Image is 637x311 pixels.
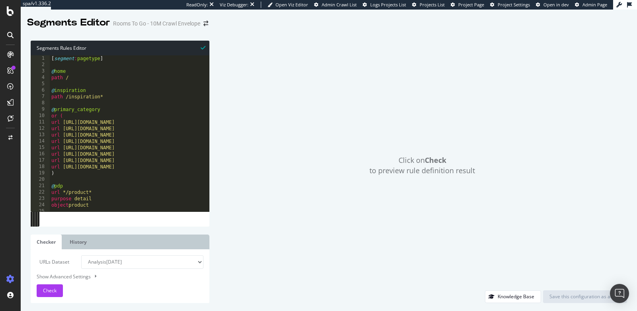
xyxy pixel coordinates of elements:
button: Check [37,284,63,297]
div: Open Intercom Messenger [610,284,629,303]
div: 23 [31,196,50,202]
div: 21 [31,183,50,189]
div: 17 [31,157,50,164]
a: Checker [31,235,62,249]
div: 8 [31,100,50,106]
div: 24 [31,202,50,208]
div: Show Advanced Settings [31,273,197,280]
a: Project Page [451,2,484,8]
div: Save this configuration as active [549,293,621,300]
div: 12 [31,125,50,132]
label: URLs Dataset [31,255,75,269]
button: Save this configuration as active [543,290,627,303]
div: ReadOnly: [186,2,208,8]
a: Knowledge Base [485,293,541,300]
span: Open in dev [543,2,569,8]
a: Open Viz Editor [268,2,308,8]
div: 20 [31,176,50,183]
a: Admin Crawl List [314,2,357,8]
button: Knowledge Base [485,290,541,303]
div: 19 [31,170,50,176]
div: 14 [31,138,50,145]
div: 4 [31,74,50,81]
a: Open in dev [536,2,569,8]
a: Logs Projects List [363,2,406,8]
span: Admin Page [582,2,607,8]
span: Syntax is valid [201,44,205,51]
div: Viz Debugger: [220,2,248,8]
div: 15 [31,145,50,151]
a: Admin Page [575,2,607,8]
div: 25 [31,208,50,215]
div: Segments Editor [27,16,110,29]
span: Open Viz Editor [276,2,308,8]
div: 3 [31,68,50,74]
a: History [64,235,93,249]
span: Check [43,287,57,294]
div: Segments Rules Editor [31,41,209,55]
div: 18 [31,164,50,170]
div: 1 [31,55,50,62]
div: Knowledge Base [498,293,534,300]
div: 16 [31,151,50,157]
a: Project Settings [490,2,530,8]
div: 6 [31,87,50,94]
strong: Check [425,155,446,165]
div: 5 [31,81,50,87]
a: Projects List [412,2,445,8]
div: 13 [31,132,50,138]
div: 7 [31,94,50,100]
span: Project Settings [498,2,530,8]
div: 9 [31,106,50,113]
div: arrow-right-arrow-left [203,21,208,26]
div: Rooms To Go - 10M Crawl Envelope [113,20,200,27]
div: 10 [31,113,50,119]
span: Click on to preview rule definition result [369,155,475,176]
div: 22 [31,189,50,196]
span: Projects List [420,2,445,8]
span: Project Page [458,2,484,8]
span: Logs Projects List [370,2,406,8]
span: Admin Crawl List [322,2,357,8]
div: 11 [31,119,50,125]
div: 2 [31,62,50,68]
